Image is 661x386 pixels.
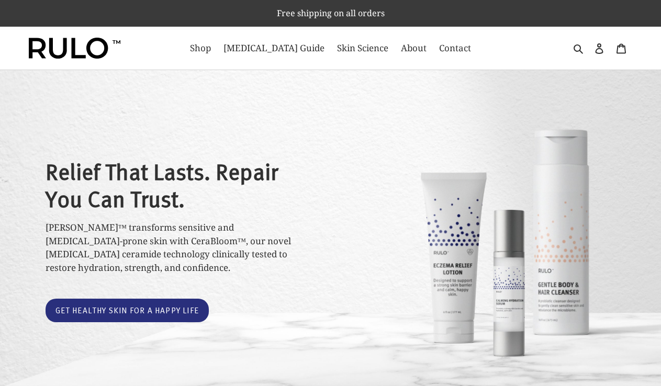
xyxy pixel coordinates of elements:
p: [PERSON_NAME]™ transforms sensitive and [MEDICAL_DATA]-prone skin with CeraBloom™, our novel [MED... [46,221,312,274]
span: Contact [439,42,471,54]
a: Shop [185,40,216,56]
a: Skin Science [332,40,394,56]
a: Contact [434,40,476,56]
span: [MEDICAL_DATA] Guide [223,42,324,54]
img: Rulo™ Skin [29,38,120,59]
p: Free shipping on all orders [1,1,660,25]
h2: Relief That Lasts. Repair You Can Trust. [46,157,312,211]
span: About [401,42,427,54]
span: Skin Science [337,42,388,54]
a: Get healthy skin for a happy life: Catalog [46,299,209,322]
span: Shop [190,42,211,54]
a: About [396,40,432,56]
a: [MEDICAL_DATA] Guide [218,40,330,56]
